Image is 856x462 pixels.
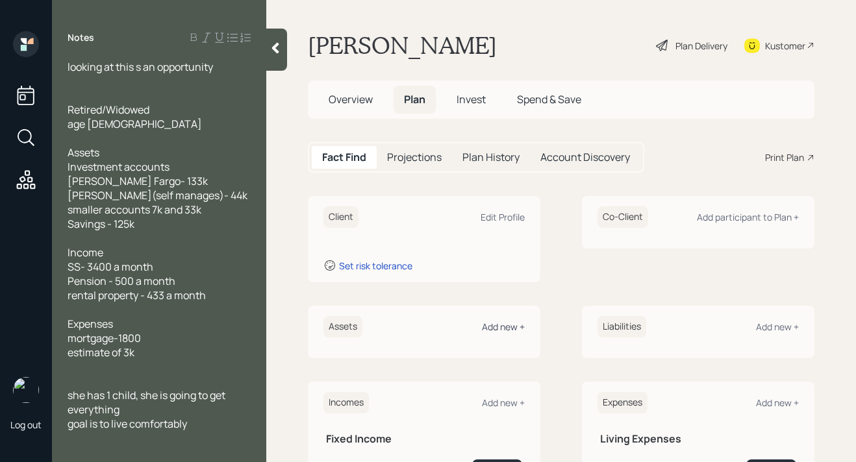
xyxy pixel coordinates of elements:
div: Plan Delivery [675,39,727,53]
div: Add new + [756,321,799,333]
h5: Fixed Income [326,433,522,445]
span: Invest [457,92,486,106]
h5: Plan History [462,151,520,164]
h5: Account Discovery [540,151,630,164]
div: Add new + [482,396,525,409]
span: Plan [404,92,425,106]
h5: Projections [387,151,442,164]
div: Edit Profile [481,211,525,223]
span: she has 1 child, she is going to get everything goal is to live comfortably [68,388,227,431]
span: looking at this s an opportunity [68,60,213,74]
h6: Co-Client [598,206,648,228]
div: Kustomer [765,39,805,53]
h1: [PERSON_NAME] [308,31,497,60]
h6: Assets [323,316,362,337]
div: Add participant to Plan + [697,211,799,223]
span: Overview [329,92,373,106]
h6: Liabilities [598,316,646,337]
div: Add new + [482,321,525,333]
img: michael-russo-headshot.png [13,377,39,403]
span: Income SS- 3400 a month Pension - 500 a month rental property - 433 a month [68,245,206,302]
h6: Expenses [598,392,648,413]
h6: Incomes [323,392,369,413]
div: Add new + [756,396,799,409]
div: Log out [10,419,42,431]
span: Retired/Widowed age [DEMOGRAPHIC_DATA] [68,103,202,131]
div: Print Plan [765,151,804,164]
span: Assets Investment accounts [PERSON_NAME] Fargo- 133k [PERSON_NAME](self manages)- 44k smaller acc... [68,145,247,231]
h5: Living Expenses [600,433,796,445]
label: Notes [68,31,94,44]
h5: Fact Find [322,151,366,164]
span: Spend & Save [517,92,581,106]
span: Expenses mortgage-1800 estimate of 3k [68,317,141,359]
h6: Client [323,206,359,228]
div: Set risk tolerance [339,260,412,272]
